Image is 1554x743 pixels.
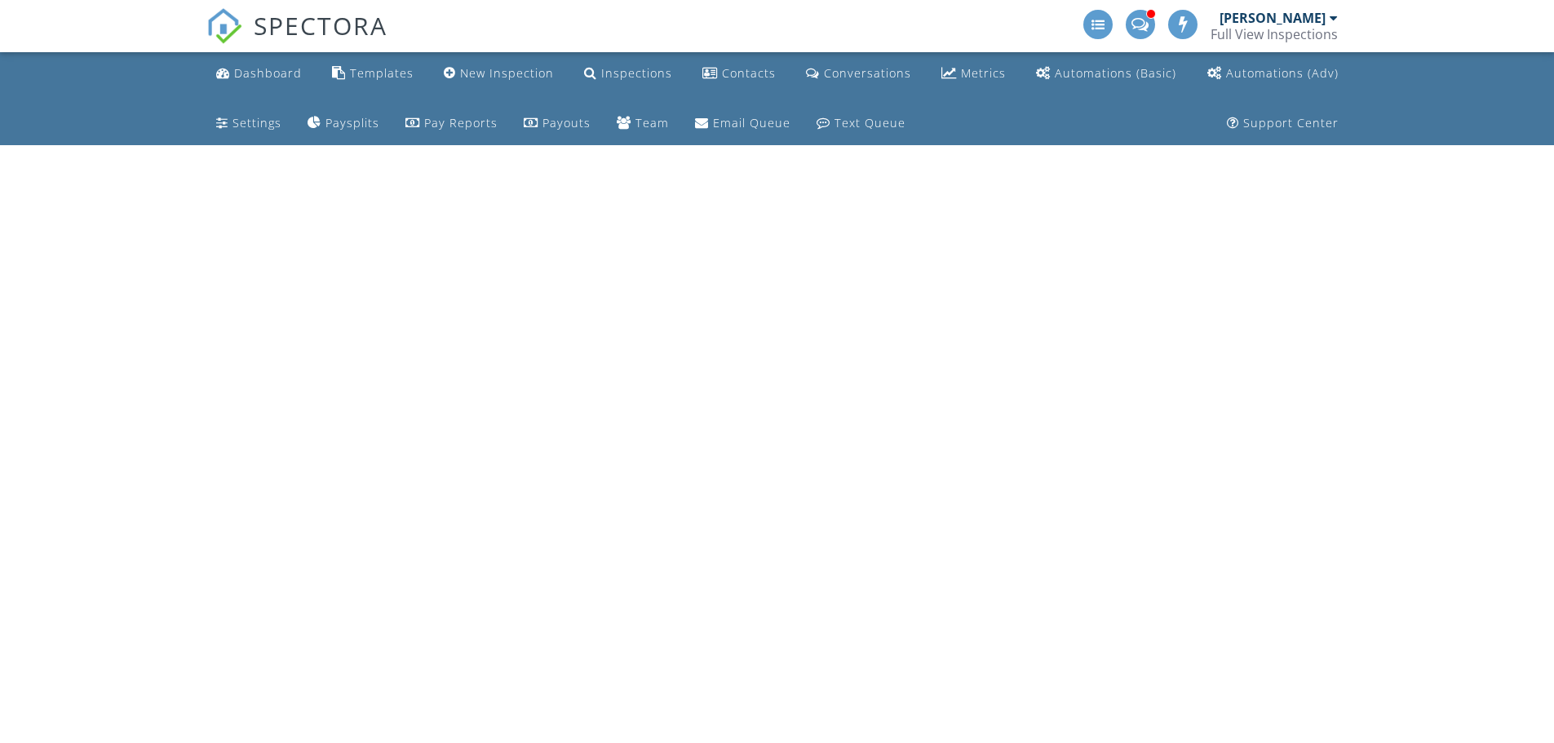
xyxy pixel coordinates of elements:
[542,115,591,130] div: Payouts
[1220,108,1345,139] a: Support Center
[835,115,905,130] div: Text Queue
[1243,115,1339,130] div: Support Center
[206,8,242,44] img: The Best Home Inspection Software - Spectora
[696,59,782,89] a: Contacts
[437,59,560,89] a: New Inspection
[325,115,379,130] div: Paysplits
[810,108,912,139] a: Text Queue
[350,65,414,81] div: Templates
[232,115,281,130] div: Settings
[1201,59,1345,89] a: Automations (Advanced)
[325,59,420,89] a: Templates
[517,108,597,139] a: Payouts
[210,108,288,139] a: Settings
[688,108,797,139] a: Email Queue
[961,65,1006,81] div: Metrics
[206,22,387,56] a: SPECTORA
[1211,26,1338,42] div: Full View Inspections
[824,65,911,81] div: Conversations
[578,59,679,89] a: Inspections
[722,65,776,81] div: Contacts
[610,108,675,139] a: Team
[799,59,918,89] a: Conversations
[1220,10,1326,26] div: [PERSON_NAME]
[1226,65,1339,81] div: Automations (Adv)
[424,115,498,130] div: Pay Reports
[1029,59,1183,89] a: Automations (Basic)
[234,65,302,81] div: Dashboard
[210,59,308,89] a: Dashboard
[460,65,554,81] div: New Inspection
[1055,65,1176,81] div: Automations (Basic)
[935,59,1012,89] a: Metrics
[635,115,669,130] div: Team
[601,65,672,81] div: Inspections
[301,108,386,139] a: Paysplits
[254,8,387,42] span: SPECTORA
[399,108,504,139] a: Pay Reports
[713,115,790,130] div: Email Queue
